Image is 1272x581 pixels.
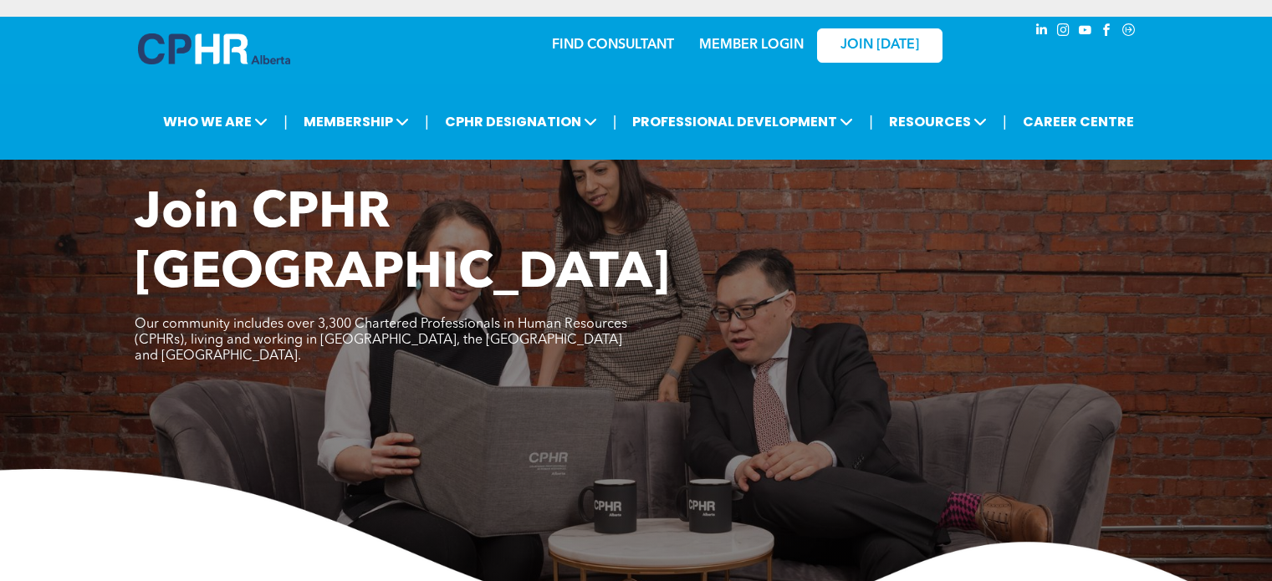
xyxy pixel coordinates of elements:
[440,106,602,137] span: CPHR DESIGNATION
[552,38,674,52] a: FIND CONSULTANT
[817,28,943,63] a: JOIN [DATE]
[138,33,290,64] img: A blue and white logo for cp alberta
[884,106,992,137] span: RESOURCES
[158,106,273,137] span: WHO WE ARE
[613,104,617,139] li: |
[840,38,919,54] span: JOIN [DATE]
[284,104,288,139] li: |
[1120,21,1138,43] a: Social network
[1033,21,1051,43] a: linkedin
[1098,21,1116,43] a: facebook
[1018,106,1139,137] a: CAREER CENTRE
[627,106,858,137] span: PROFESSIONAL DEVELOPMENT
[299,106,414,137] span: MEMBERSHIP
[135,318,627,363] span: Our community includes over 3,300 Chartered Professionals in Human Resources (CPHRs), living and ...
[1076,21,1095,43] a: youtube
[869,104,873,139] li: |
[135,189,670,299] span: Join CPHR [GEOGRAPHIC_DATA]
[1055,21,1073,43] a: instagram
[1003,104,1007,139] li: |
[425,104,429,139] li: |
[699,38,804,52] a: MEMBER LOGIN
